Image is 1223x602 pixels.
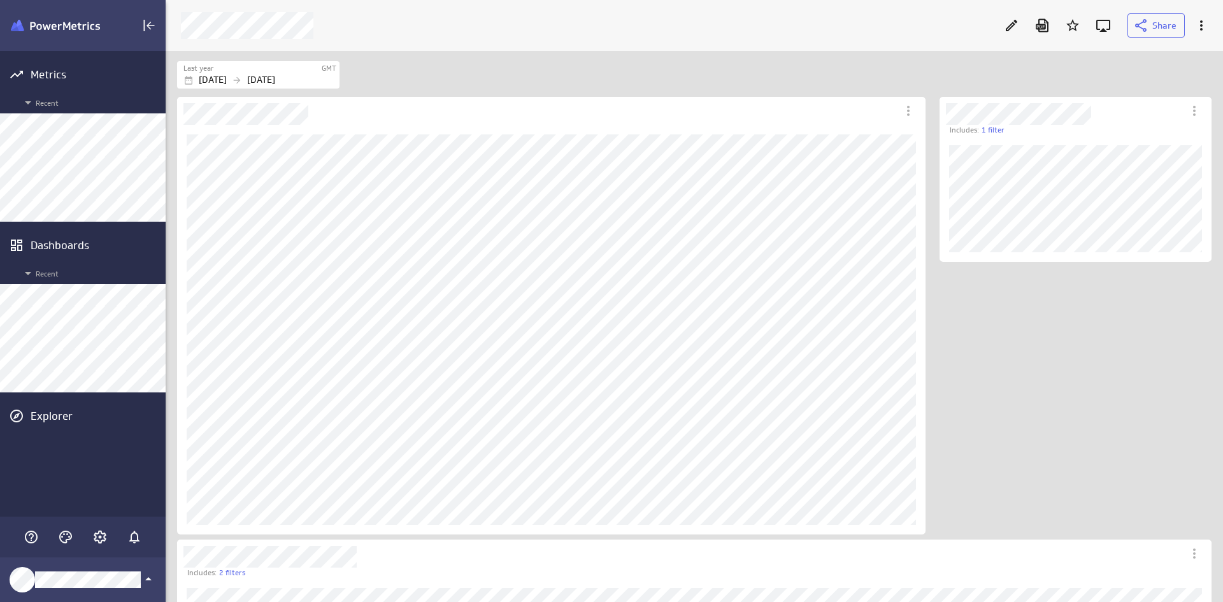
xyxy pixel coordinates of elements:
label: Last year [183,63,214,74]
div: Enter fullscreen mode [1092,15,1114,36]
div: Jan 01 2025 to Dec 31 2025 GMT (GMT-0:00) [177,61,340,89]
div: Help [20,526,42,548]
button: Share [1127,13,1185,38]
label: GMT [322,63,336,74]
span: Recent [20,95,159,110]
div: More actions [1184,100,1205,122]
svg: Themes [58,529,73,545]
div: Collapse [138,15,160,36]
span: Recent [20,266,159,281]
div: Account and settings [89,526,111,548]
div: Download as PDF [1031,15,1053,36]
div: Filters [177,61,1211,89]
svg: Account and settings [92,529,108,545]
a: 1 filter [982,125,1005,136]
div: Dashboard content with 3 widgets [166,94,1223,602]
p: Includes: [187,568,217,578]
div: Edit [1001,15,1022,36]
div: Metrics [31,68,135,82]
div: Notifications [124,526,145,548]
div: More actions [1184,543,1205,564]
div: More actions [1191,15,1212,36]
div: Themes [55,526,76,548]
span: Share [1152,20,1177,31]
a: 2 filters [219,568,245,578]
div: Explorer [31,409,162,423]
p: [DATE] [247,73,275,87]
div: Dashboards [31,238,135,252]
div: More actions [898,100,919,122]
div: Dashboard Widget [940,97,1212,262]
div: Add to Starred [1062,15,1084,36]
p: [DATE] [199,73,227,87]
p: Includes: [950,125,979,136]
div: Last yearGMT[DATE][DATE] [177,61,340,89]
img: Klipfolio PowerMetrics Banner [11,20,100,32]
div: Dashboard Widget [177,97,926,534]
